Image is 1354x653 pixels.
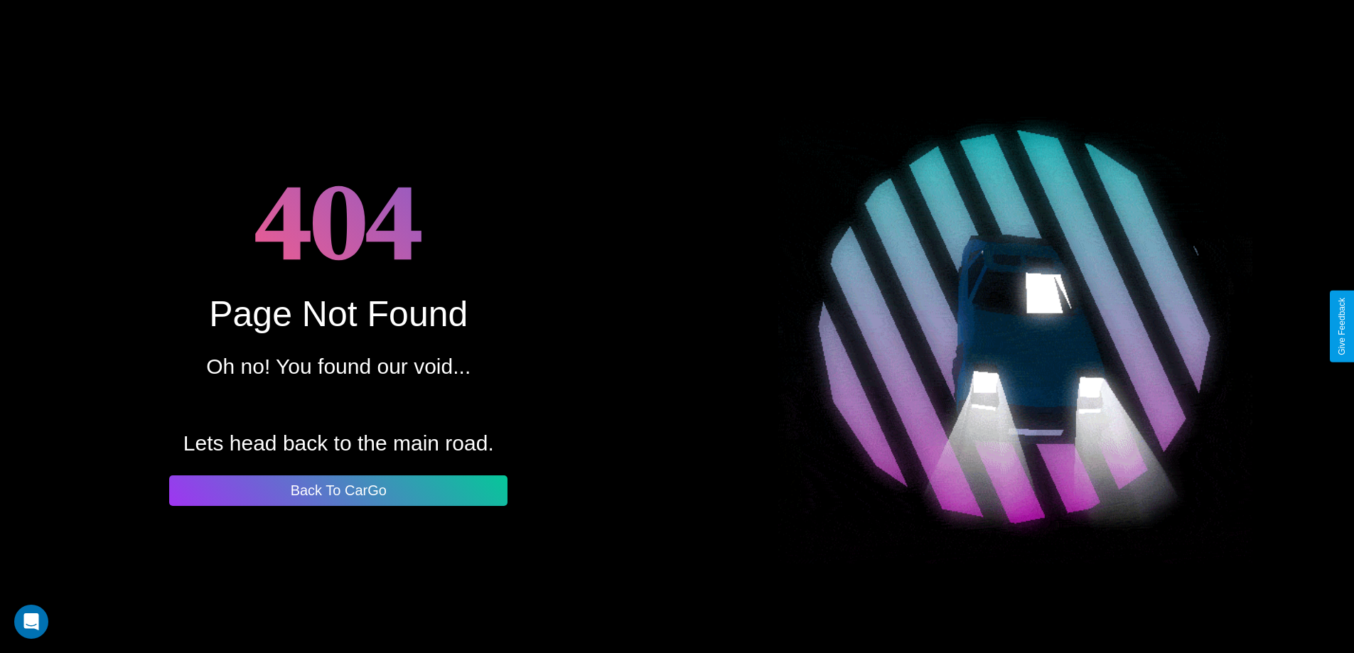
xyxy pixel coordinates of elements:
[778,90,1252,563] img: spinning car
[169,475,507,506] button: Back To CarGo
[14,605,48,639] div: Open Intercom Messenger
[1337,298,1347,355] div: Give Feedback
[254,148,423,293] h1: 404
[183,347,494,463] p: Oh no! You found our void... Lets head back to the main road.
[209,293,468,335] div: Page Not Found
